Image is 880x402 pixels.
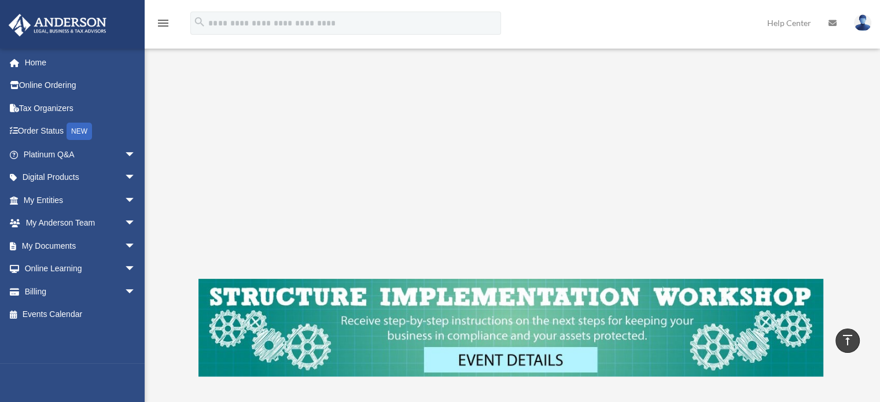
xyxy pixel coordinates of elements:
i: search [193,16,206,28]
a: My Documentsarrow_drop_down [8,234,153,257]
a: My Anderson Teamarrow_drop_down [8,212,153,235]
i: vertical_align_top [841,333,855,347]
img: User Pic [854,14,871,31]
a: Order StatusNEW [8,120,153,143]
a: Online Learningarrow_drop_down [8,257,153,281]
a: Online Ordering [8,74,153,97]
span: arrow_drop_down [124,257,148,281]
span: arrow_drop_down [124,280,148,304]
span: arrow_drop_down [124,212,148,235]
img: Anderson Advisors Platinum Portal [5,14,110,36]
a: Billingarrow_drop_down [8,280,153,303]
a: vertical_align_top [835,329,860,353]
div: NEW [67,123,92,140]
a: menu [156,20,170,30]
span: arrow_drop_down [124,143,148,167]
i: menu [156,16,170,30]
a: Events Calendar [8,303,153,326]
a: Platinum Q&Aarrow_drop_down [8,143,153,166]
span: arrow_drop_down [124,189,148,212]
a: Home [8,51,153,74]
a: My Entitiesarrow_drop_down [8,189,153,212]
a: Digital Productsarrow_drop_down [8,166,153,189]
span: arrow_drop_down [124,166,148,190]
span: arrow_drop_down [124,234,148,258]
a: Tax Organizers [8,97,153,120]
